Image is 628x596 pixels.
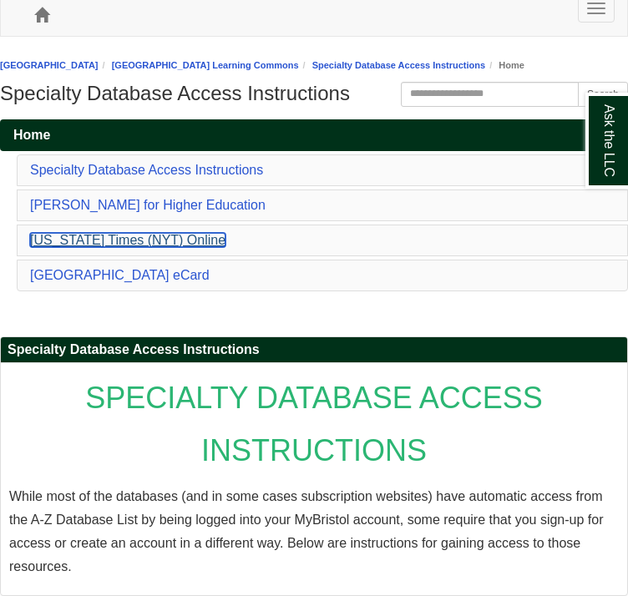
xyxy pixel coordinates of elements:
[1,337,627,363] h2: Specialty Database Access Instructions
[30,233,225,247] a: [US_STATE] Times (NYT) Online
[9,485,619,578] p: While most of the databases (and in some cases subscription websites) have automatic access from ...
[112,60,299,70] a: [GEOGRAPHIC_DATA] Learning Commons
[85,381,543,467] span: SPECIALTY DATABASE ACCESS INSTRUCTIONS
[30,163,263,177] a: Specialty Database Access Instructions
[30,268,210,282] a: [GEOGRAPHIC_DATA] eCard
[30,198,266,212] a: [PERSON_NAME] for Higher Education
[485,58,524,73] li: Home
[578,82,628,107] button: Search
[13,128,50,142] span: Home
[312,60,485,70] a: Specialty Database Access Instructions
